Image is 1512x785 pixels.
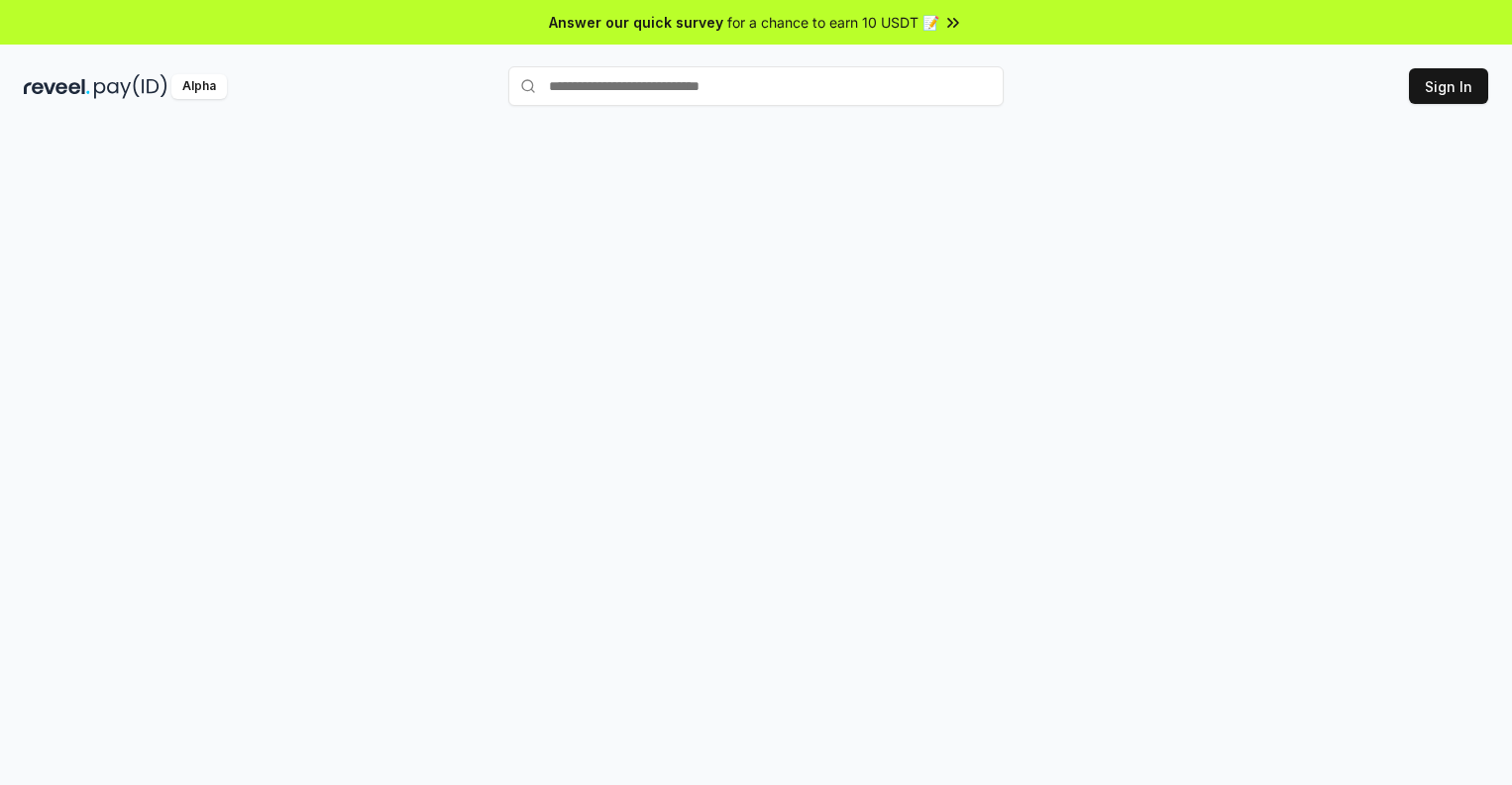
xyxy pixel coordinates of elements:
[727,12,939,33] span: for a chance to earn 10 USDT 📝
[171,74,227,99] div: Alpha
[1409,68,1488,104] button: Sign In
[94,74,167,99] img: pay_id
[549,12,723,33] span: Answer our quick survey
[24,74,90,99] img: reveel_dark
